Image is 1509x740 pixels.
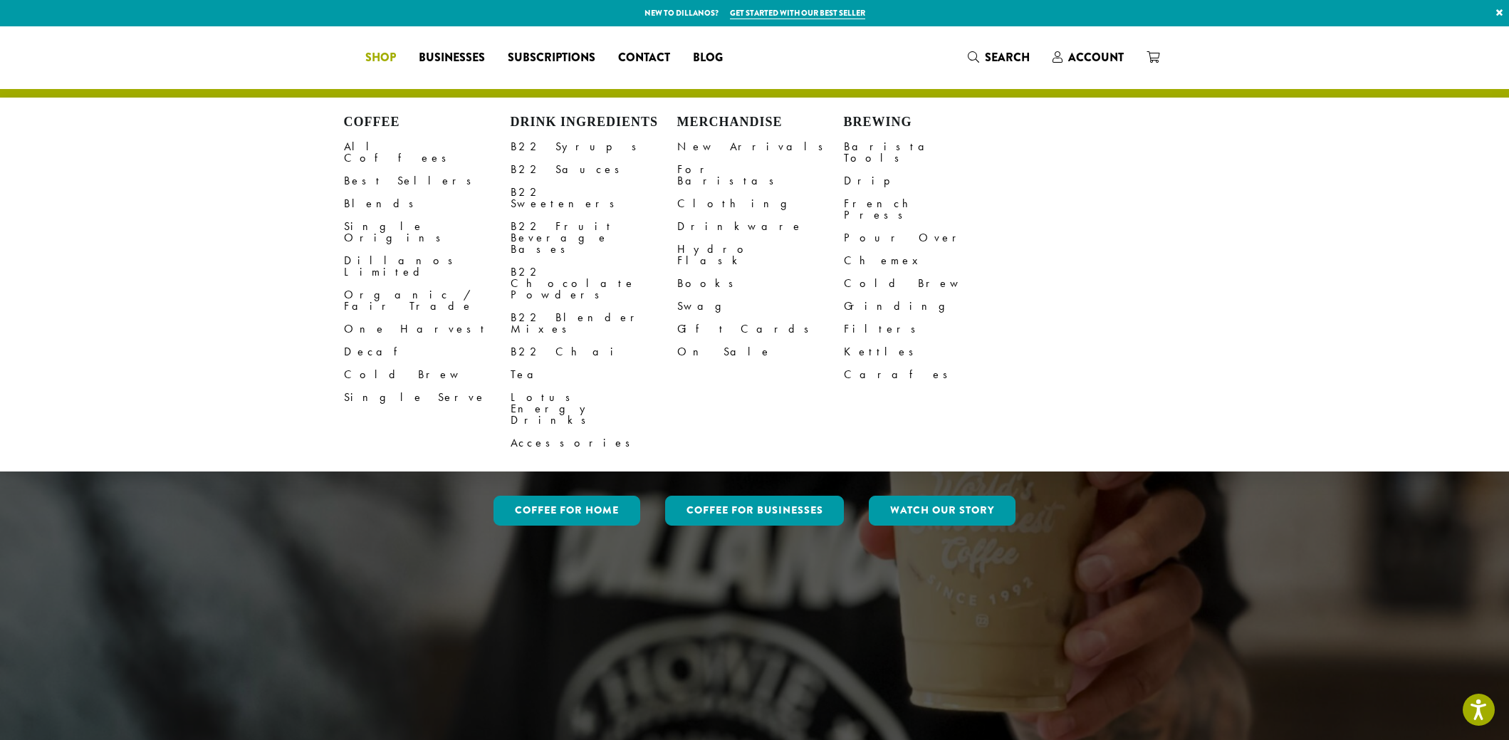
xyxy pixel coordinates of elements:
[844,295,1011,318] a: Grinding
[844,115,1011,130] h4: Brewing
[693,49,723,67] span: Blog
[511,181,677,215] a: B22 Sweeteners
[844,318,1011,340] a: Filters
[956,46,1041,69] a: Search
[844,226,1011,249] a: Pour Over
[677,318,844,340] a: Gift Cards
[511,215,677,261] a: B22 Fruit Beverage Bases
[677,238,844,272] a: Hydro Flask
[344,340,511,363] a: Decaf
[365,49,396,67] span: Shop
[677,135,844,158] a: New Arrivals
[511,261,677,306] a: B22 Chocolate Powders
[511,115,677,130] h4: Drink Ingredients
[730,7,865,19] a: Get started with our best seller
[511,432,677,454] a: Accessories
[344,363,511,386] a: Cold Brew
[985,49,1030,66] span: Search
[1068,49,1124,66] span: Account
[511,158,677,181] a: B22 Sauces
[844,363,1011,386] a: Carafes
[844,272,1011,295] a: Cold Brew
[511,363,677,386] a: Tea
[354,46,407,69] a: Shop
[677,215,844,238] a: Drinkware
[344,215,511,249] a: Single Origins
[344,386,511,409] a: Single Serve
[344,318,511,340] a: One Harvest
[511,135,677,158] a: B22 Syrups
[344,249,511,283] a: Dillanos Limited
[677,340,844,363] a: On Sale
[677,158,844,192] a: For Baristas
[344,115,511,130] h4: Coffee
[511,340,677,363] a: B22 Chai
[344,135,511,170] a: All Coffees
[677,115,844,130] h4: Merchandise
[419,49,485,67] span: Businesses
[618,49,670,67] span: Contact
[844,340,1011,363] a: Kettles
[511,306,677,340] a: B22 Blender Mixes
[677,295,844,318] a: Swag
[511,386,677,432] a: Lotus Energy Drinks
[844,249,1011,272] a: Chemex
[494,496,640,526] a: Coffee for Home
[869,496,1015,526] a: Watch Our Story
[344,170,511,192] a: Best Sellers
[665,496,845,526] a: Coffee For Businesses
[844,192,1011,226] a: French Press
[844,135,1011,170] a: Barista Tools
[677,272,844,295] a: Books
[508,49,595,67] span: Subscriptions
[677,192,844,215] a: Clothing
[844,170,1011,192] a: Drip
[344,192,511,215] a: Blends
[344,283,511,318] a: Organic / Fair Trade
